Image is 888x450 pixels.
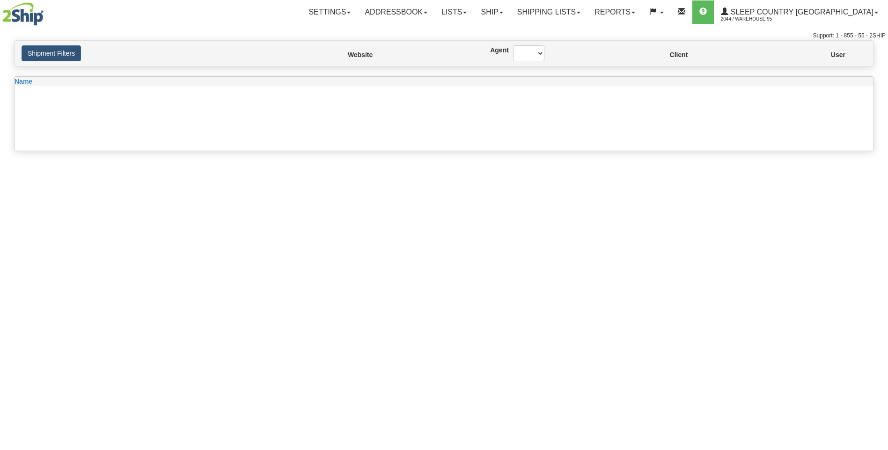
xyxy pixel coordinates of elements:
[22,45,81,61] button: Shipment Filters
[2,32,886,40] div: Support: 1 - 855 - 55 - 2SHIP
[301,0,358,24] a: Settings
[670,50,671,59] label: Client
[721,15,791,24] span: 2044 / Warehouse 95
[2,2,44,26] img: logo2044.jpg
[714,0,885,24] a: Sleep Country [GEOGRAPHIC_DATA] 2044 / Warehouse 95
[15,78,32,85] span: Name
[434,0,474,24] a: Lists
[474,0,510,24] a: Ship
[728,8,873,16] span: Sleep Country [GEOGRAPHIC_DATA]
[358,0,434,24] a: Addressbook
[587,0,642,24] a: Reports
[490,45,499,55] label: Agent
[348,50,352,59] label: Website
[510,0,587,24] a: Shipping lists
